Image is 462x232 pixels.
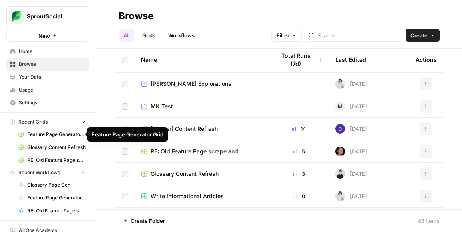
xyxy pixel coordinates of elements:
[27,131,86,138] span: Feature Page Generator Grid
[141,80,263,88] a: [PERSON_NAME] Explorations
[141,170,263,178] a: Glossary Content Refresh
[151,125,218,133] span: [Master] Content Refresh
[15,154,89,167] a: RE: Old Feature Page scrape and markdown Grid
[141,102,263,110] a: MK Test
[275,147,323,155] div: 5
[6,96,89,109] a: Settings
[418,217,440,225] div: 88 Items
[335,79,345,89] img: jknv0oczz1bkybh4cpsjhogg89cj
[141,192,263,200] a: Write Informational Articles
[6,58,89,71] a: Browse
[131,217,165,225] span: Create Folder
[27,181,86,189] span: Glossary Page Gen
[6,83,89,96] a: Usage
[335,169,367,179] div: [DATE]
[27,144,86,151] span: Glossary Content Refresh
[6,45,89,58] a: Home
[335,79,367,89] div: [DATE]
[151,147,263,155] span: RE: Old Feature Page scrape and markdown Grid
[6,30,89,42] button: New
[6,116,89,128] button: Recent Grids
[15,128,89,141] a: Feature Page Generator Grid
[335,191,367,201] div: [DATE]
[335,124,367,134] div: [DATE]
[15,191,89,204] a: Feature Page Generator
[275,49,323,71] div: Total Runs (7d)
[119,214,170,227] button: Create Folder
[335,191,345,201] img: jknv0oczz1bkybh4cpsjhogg89cj
[18,118,48,126] span: Recent Grids
[335,147,367,156] div: [DATE]
[19,99,86,106] span: Settings
[338,102,343,110] span: M
[163,29,199,42] a: Workflows
[15,204,89,217] a: RE: Old Feature Page scrape and markdown
[335,102,367,111] div: [DATE]
[19,48,86,55] span: Home
[271,29,302,42] button: Filter
[151,170,219,178] span: Glossary Content Refresh
[277,31,289,39] span: Filter
[18,169,60,176] span: Recent Workflows
[151,192,224,200] span: Write Informational Articles
[6,167,89,179] button: Recent Workflows
[335,49,366,71] div: Last Edited
[6,6,89,26] button: Workspace: SproutSocial
[119,29,134,42] a: All
[119,10,153,22] div: Browse
[151,102,173,110] span: MK Test
[92,130,163,138] div: Feature Page Generator Grid
[317,31,399,39] input: Search
[335,169,345,179] img: n9xndi5lwoeq5etgtp70d9fpgdjr
[335,147,345,156] img: nq2kc3u3u5yccw6vvrfdeusiiz4x
[151,80,231,88] span: [PERSON_NAME] Explorations
[410,31,428,39] span: Create
[406,29,440,42] button: Create
[15,179,89,191] a: Glossary Page Gen
[275,170,323,178] div: 3
[19,86,86,94] span: Usage
[27,207,86,214] span: RE: Old Feature Page scrape and markdown
[6,71,89,83] a: Your Data
[38,32,50,40] span: New
[137,29,160,42] a: Grids
[141,49,263,71] div: Name
[141,125,263,133] a: [Master] Content Refresh
[335,124,345,134] img: ctchxvc0hm7oc3xxhxyge73qjuym
[9,9,24,24] img: SproutSocial Logo
[15,141,89,154] a: Glossary Content Refresh
[275,192,323,200] div: 0
[416,49,437,71] div: Actions
[19,73,86,81] span: Your Data
[27,157,86,164] span: RE: Old Feature Page scrape and markdown Grid
[141,147,263,155] a: RE: Old Feature Page scrape and markdown Grid
[27,12,75,20] span: SproutSocial
[19,61,86,68] span: Browse
[275,125,323,133] div: 14
[27,194,86,201] span: Feature Page Generator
